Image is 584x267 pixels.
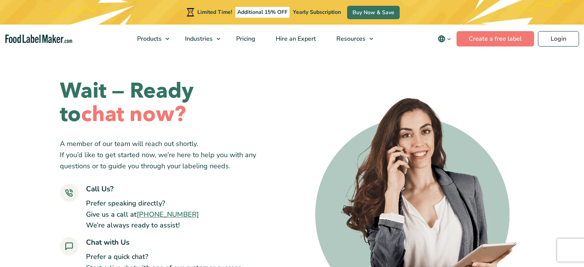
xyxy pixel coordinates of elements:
[183,35,213,43] span: Industries
[538,31,579,46] a: Login
[226,25,264,53] a: Pricing
[273,35,317,43] span: Hire an Expert
[234,35,256,43] span: Pricing
[60,138,269,171] p: A member of our team will reach out shortly. If you’d like to get started now, we’re here to help...
[127,25,173,53] a: Products
[60,80,269,126] h1: Wait — Ready to
[86,198,199,231] p: Prefer speaking directly? Give us a call at We’re always ready to assist!
[135,35,162,43] span: Products
[197,8,232,16] span: Limited Time!
[334,35,366,43] span: Resources
[137,210,199,219] a: [PHONE_NUMBER]
[86,184,114,194] strong: Call Us?
[266,25,324,53] a: Hire an Expert
[235,7,290,18] span: Additional 15% OFF
[326,25,377,53] a: Resources
[347,6,400,19] a: Buy Now & Save
[81,100,186,129] em: chat now?
[86,237,129,247] strong: Chat with Us
[457,31,534,46] a: Create a free label
[175,25,224,53] a: Industries
[293,8,341,16] span: Yearly Subscription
